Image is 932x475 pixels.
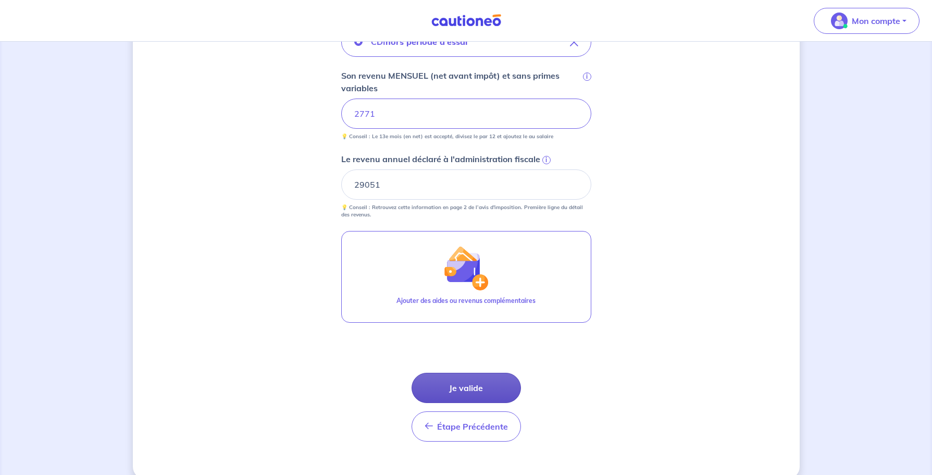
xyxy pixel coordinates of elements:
[583,72,591,81] span: i
[341,99,591,129] input: Ex : 1 500 € net/mois
[341,169,591,200] input: 20000€
[412,373,521,403] button: Je valide
[852,15,900,27] p: Mon compte
[437,421,508,432] span: Étape Précédente
[443,246,488,290] img: illu_wallet.svg
[412,411,521,442] button: Étape Précédente
[371,35,467,48] p: CDI
[341,133,553,140] p: 💡 Conseil : Le 13e mois (en net) est accepté, divisez le par 12 et ajoutez le au salaire
[396,296,536,306] p: Ajouter des aides ou revenus complémentaires
[427,14,505,27] img: Cautioneo
[341,204,591,218] p: 💡 Conseil : Retrouvez cette information en page 2 de l’avis d'imposition. Première ligne du détai...
[814,8,919,34] button: illu_account_valid_menu.svgMon compte
[341,153,540,165] p: Le revenu annuel déclaré à l'administration fiscale
[341,231,591,323] button: illu_wallet.svgAjouter des aides ou revenus complémentaires
[341,28,591,57] button: CDIhors période d'essai
[341,69,581,94] p: Son revenu MENSUEL (net avant impôt) et sans primes variables
[542,156,551,164] span: i
[386,36,467,47] strong: hors période d'essai
[831,13,848,29] img: illu_account_valid_menu.svg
